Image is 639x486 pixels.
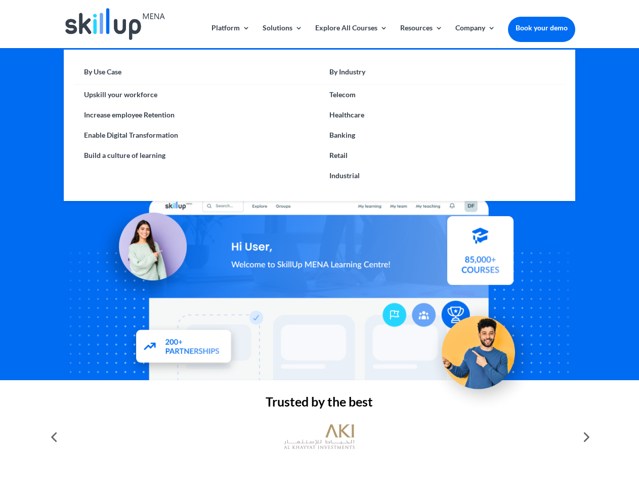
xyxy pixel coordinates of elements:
[74,105,319,125] a: Increase employee Retention
[319,125,565,145] a: Banking
[74,65,319,85] a: By Use Case
[74,125,319,145] a: Enable Digital Transformation
[508,17,575,39] a: Book your demo
[65,8,164,40] img: Skillup Mena
[427,295,539,407] img: Upskill your workforce - SkillUp
[447,220,514,289] img: Courses library - SkillUp MENA
[455,24,495,48] a: Company
[400,24,443,48] a: Resources
[284,419,355,455] img: al khayyat investments logo
[315,24,388,48] a: Explore All Courses
[74,85,319,105] a: Upskill your workforce
[319,65,565,85] a: By Industry
[319,166,565,186] a: Industrial
[95,201,197,304] img: Learning Management Solution - SkillUp
[74,145,319,166] a: Build a culture of learning
[64,395,575,413] h2: Trusted by the best
[211,24,250,48] a: Platform
[319,105,565,125] a: Healthcare
[263,24,303,48] a: Solutions
[319,145,565,166] a: Retail
[319,85,565,105] a: Telecom
[125,320,243,375] img: Partners - SkillUp Mena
